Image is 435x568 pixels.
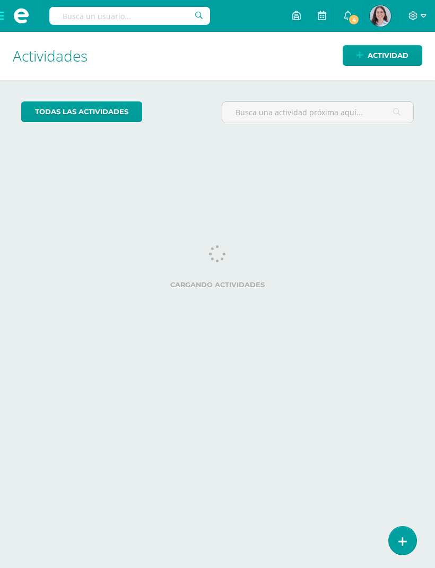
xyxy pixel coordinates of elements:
h1: Actividades [13,32,422,80]
span: Actividad [368,46,408,65]
input: Busca un usuario... [49,7,210,25]
label: Cargando actividades [21,281,414,289]
a: todas las Actividades [21,101,142,122]
img: 783e2228b6db11c405559e50073a29e4.png [370,5,391,27]
input: Busca una actividad próxima aquí... [222,102,413,123]
span: 4 [348,14,360,25]
a: Actividad [343,45,422,66]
